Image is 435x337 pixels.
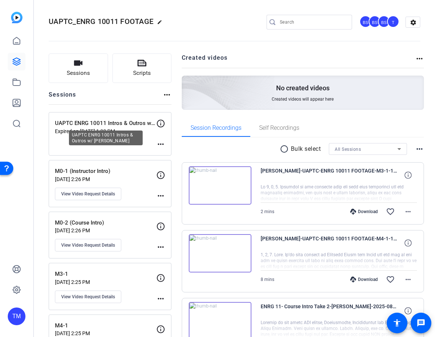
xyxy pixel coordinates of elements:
button: Sessions [49,53,108,83]
span: [PERSON_NAME]-UAPTC-ENRG 10011 FOOTAGE-M4-1-1756848792804-screen [261,234,397,252]
button: Scripts [112,53,172,83]
span: 8 mins [261,277,274,282]
img: blue-gradient.svg [11,12,22,23]
div: TM [8,308,25,325]
mat-icon: more_horiz [163,90,171,99]
p: Bulk select [291,145,321,153]
span: UAPTC_ENRG 10011 FOOTAGE [49,17,153,26]
mat-icon: more_horiz [156,140,165,149]
ngx-avatar: Brian Sly [378,15,391,28]
p: UAPTC ENRG 10011 Intros & Outros w/ [PERSON_NAME] [55,119,156,128]
p: M0-1 (Instructor Intro) [55,167,156,176]
div: Download [347,209,382,215]
mat-icon: radio_button_unchecked [280,145,291,153]
ngx-avatar: Brandon Simmons [359,15,372,28]
img: thumb-nail [189,166,251,205]
span: ENRG 11- Course Intro Take 2-[PERSON_NAME]-2025-08-27-11-56-21-587-0 [261,302,397,320]
mat-icon: settings [406,17,421,28]
div: BS [378,15,390,28]
mat-icon: accessibility [393,319,401,327]
mat-icon: more_horiz [415,54,424,63]
mat-icon: more_horiz [156,294,165,303]
h2: Sessions [49,90,76,104]
mat-icon: more_horiz [404,275,413,284]
button: View Video Request Details [55,291,121,303]
p: M0-2 (Course Intro) [55,219,156,227]
div: Download [347,277,382,282]
input: Search [280,18,346,27]
img: thumb-nail [189,234,251,272]
ngx-avatar: Tim Marietta [387,15,400,28]
span: View Video Request Details [61,191,115,197]
button: View Video Request Details [55,188,121,200]
span: Created videos will appear here [272,96,334,102]
span: Session Recordings [191,125,241,131]
mat-icon: more_horiz [415,145,424,153]
img: Creted videos background [99,3,275,163]
p: No created videos [276,84,330,93]
p: M4-1 [55,322,156,330]
h2: Created videos [182,53,415,68]
mat-icon: more_horiz [156,191,165,200]
button: View Video Request Details [55,239,121,251]
mat-icon: edit [157,20,166,28]
p: [DATE] 2:25 PM [55,279,156,285]
span: View Video Request Details [61,294,115,300]
mat-icon: more_horiz [156,243,165,251]
mat-icon: message [417,319,425,327]
p: [DATE] 2:25 PM [55,330,156,336]
div: BS [359,15,372,28]
mat-icon: favorite_border [386,275,395,284]
div: T [387,15,399,28]
span: Self Recordings [259,125,299,131]
span: 2 mins [261,209,274,214]
mat-icon: favorite_border [386,207,395,216]
p: Expired on [DATE] 1:00 PM [55,128,156,134]
span: View Video Request Details [61,242,115,248]
span: Sessions [67,69,90,77]
p: [DATE] 2:26 PM [55,227,156,233]
div: BS [369,15,381,28]
span: All Sessions [335,147,361,152]
span: [PERSON_NAME]-UAPTC-ENRG 10011 FOOTAGE-M3-1-1756918672752-screen [261,166,397,184]
p: [DATE] 2:26 PM [55,176,156,182]
span: Scripts [133,69,151,77]
mat-icon: more_horiz [404,207,413,216]
ngx-avatar: Bradley Spinsby [369,15,382,28]
p: M3-1 [55,270,156,278]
